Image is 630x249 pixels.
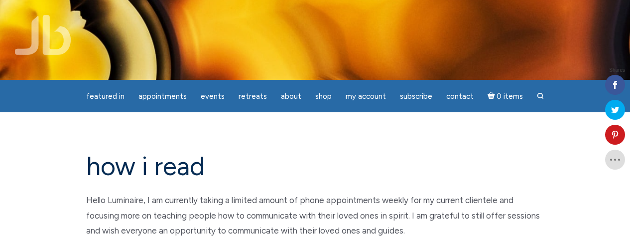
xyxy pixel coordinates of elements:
[86,152,544,181] h1: how i read
[440,87,480,106] a: Contact
[482,86,529,106] a: Cart0 items
[346,92,386,101] span: My Account
[400,92,432,101] span: Subscribe
[315,92,332,101] span: Shop
[488,92,497,101] i: Cart
[275,87,307,106] a: About
[201,92,225,101] span: Events
[138,92,187,101] span: Appointments
[340,87,392,106] a: My Account
[497,93,523,100] span: 0 items
[80,87,130,106] a: featured in
[195,87,231,106] a: Events
[281,92,301,101] span: About
[394,87,438,106] a: Subscribe
[309,87,338,106] a: Shop
[132,87,193,106] a: Appointments
[86,193,544,239] p: Hello Luminaire, I am currently taking a limited amount of phone appointments weekly for my curre...
[609,68,625,73] span: Shares
[15,15,71,55] img: Jamie Butler. The Everyday Medium
[233,87,273,106] a: Retreats
[239,92,267,101] span: Retreats
[446,92,474,101] span: Contact
[86,92,125,101] span: featured in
